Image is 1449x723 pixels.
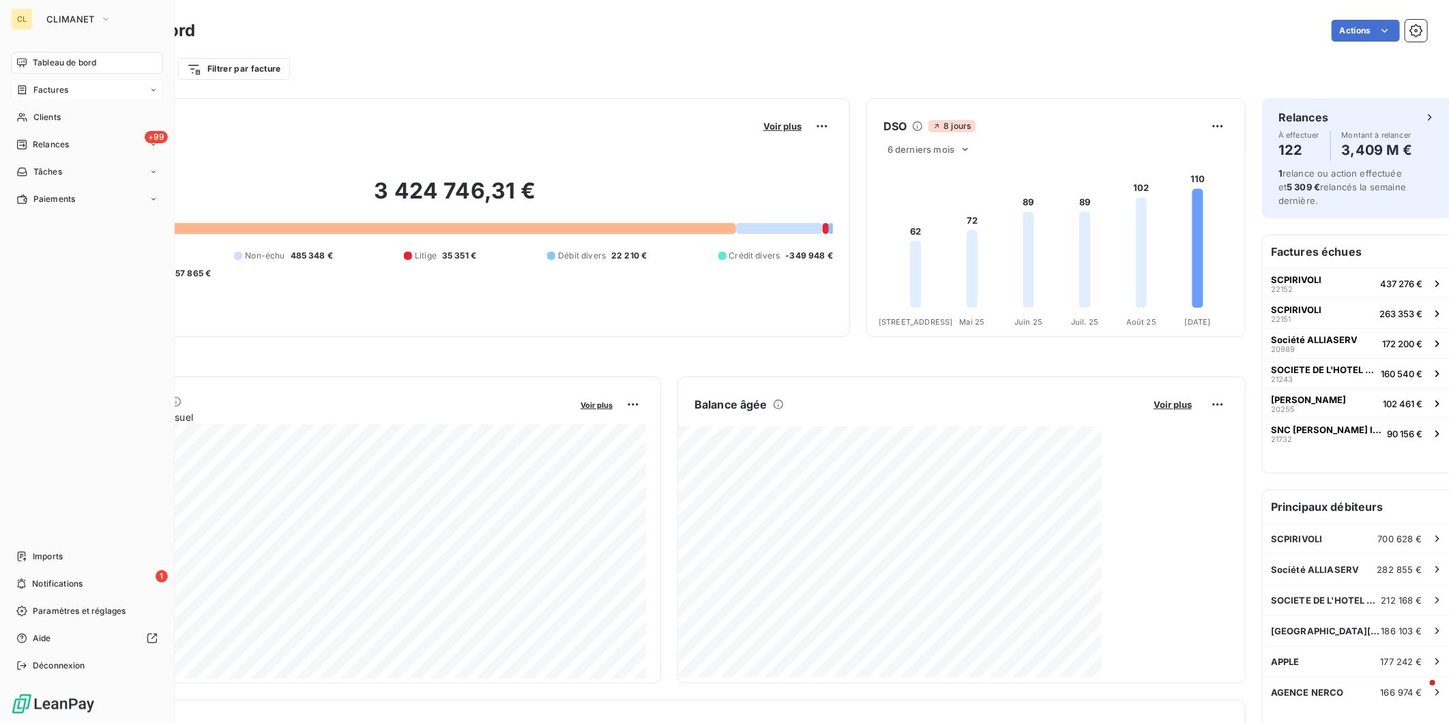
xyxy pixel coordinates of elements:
span: 102 461 € [1383,398,1422,409]
span: APPLE [1271,656,1300,667]
span: Chiffre d'affaires mensuel [77,410,571,424]
tspan: Mai 25 [960,317,985,327]
span: Montant à relancer [1342,131,1413,139]
span: 166 974 € [1381,687,1422,698]
span: 485 348 € [291,250,333,262]
span: CLIMANET [46,14,95,25]
span: SCPIRIVOLI [1271,533,1323,544]
span: 5 309 € [1287,181,1320,192]
span: Société ALLIASERV [1271,564,1360,575]
button: Voir plus [576,398,617,411]
button: Voir plus [759,120,806,132]
span: -349 948 € [785,250,833,262]
span: Société ALLIASERV [1271,334,1358,345]
span: 21732 [1271,435,1292,443]
span: Crédit divers [729,250,780,262]
tspan: Août 25 [1126,317,1156,327]
span: 6 derniers mois [888,144,954,155]
span: SCPIRIVOLI [1271,274,1321,285]
span: Aide [33,632,51,645]
span: 35 351 € [442,250,476,262]
span: 172 200 € [1382,338,1422,349]
span: [PERSON_NAME] [1271,394,1346,405]
span: Non-échu [245,250,284,262]
h6: Relances [1278,109,1328,126]
span: Déconnexion [33,660,85,672]
span: SCPIRIVOLI [1271,304,1321,315]
span: relance ou action effectuée et relancés la semaine dernière. [1278,168,1406,206]
span: Litige [415,250,437,262]
tspan: Juin 25 [1014,317,1042,327]
span: AGENCE NERCO [1271,687,1344,698]
span: 90 156 € [1387,428,1422,439]
h4: 122 [1278,139,1319,161]
span: 282 855 € [1377,564,1422,575]
span: SNC [PERSON_NAME] INVEST HOTELS [1271,424,1381,435]
span: Factures [33,84,68,96]
tspan: [DATE] [1185,317,1211,327]
span: Voir plus [763,121,802,132]
a: Aide [11,628,163,649]
span: +99 [145,131,168,143]
tspan: Juil. 25 [1071,317,1098,327]
span: Tableau de bord [33,57,96,69]
span: 160 540 € [1381,368,1422,379]
span: Voir plus [1154,399,1192,410]
span: 20255 [1271,405,1295,413]
span: Notifications [32,578,83,590]
button: Actions [1332,20,1400,42]
span: Relances [33,138,69,151]
span: 263 353 € [1379,308,1422,319]
span: SOCIETE DE L'HOTEL DU LAC [1271,595,1381,606]
span: 437 276 € [1380,278,1422,289]
span: 186 103 € [1381,625,1422,636]
span: 8 jours [928,120,975,132]
span: Clients [33,111,61,123]
span: 1 [156,570,168,582]
span: Voir plus [581,400,613,410]
div: CL [11,8,33,30]
span: 22152 [1271,285,1293,293]
tspan: [STREET_ADDRESS] [879,317,952,327]
span: Paramètres et réglages [33,605,126,617]
h2: 3 424 746,31 € [77,177,833,218]
button: Voir plus [1150,398,1196,411]
span: À effectuer [1278,131,1319,139]
span: 22151 [1271,315,1291,323]
img: Logo LeanPay [11,693,96,715]
span: 1 [1278,168,1283,179]
span: 177 242 € [1381,656,1422,667]
span: Débit divers [558,250,606,262]
button: Filtrer par facture [178,58,290,80]
span: Imports [33,550,63,563]
span: 700 628 € [1378,533,1422,544]
span: Tâches [33,166,62,178]
span: [GEOGRAPHIC_DATA][PERSON_NAME] INVEST HOTELS [1271,625,1381,636]
span: 20989 [1271,345,1295,353]
span: Paiements [33,193,75,205]
h4: 3,409 M € [1342,139,1413,161]
span: -57 865 € [171,267,211,280]
h6: Balance âgée [694,396,767,413]
iframe: Intercom live chat [1403,677,1435,709]
h6: DSO [883,118,907,134]
span: 22 210 € [611,250,647,262]
span: 212 168 € [1381,595,1422,606]
span: SOCIETE DE L'HOTEL DU LAC [1271,364,1375,375]
span: 21243 [1271,375,1293,383]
